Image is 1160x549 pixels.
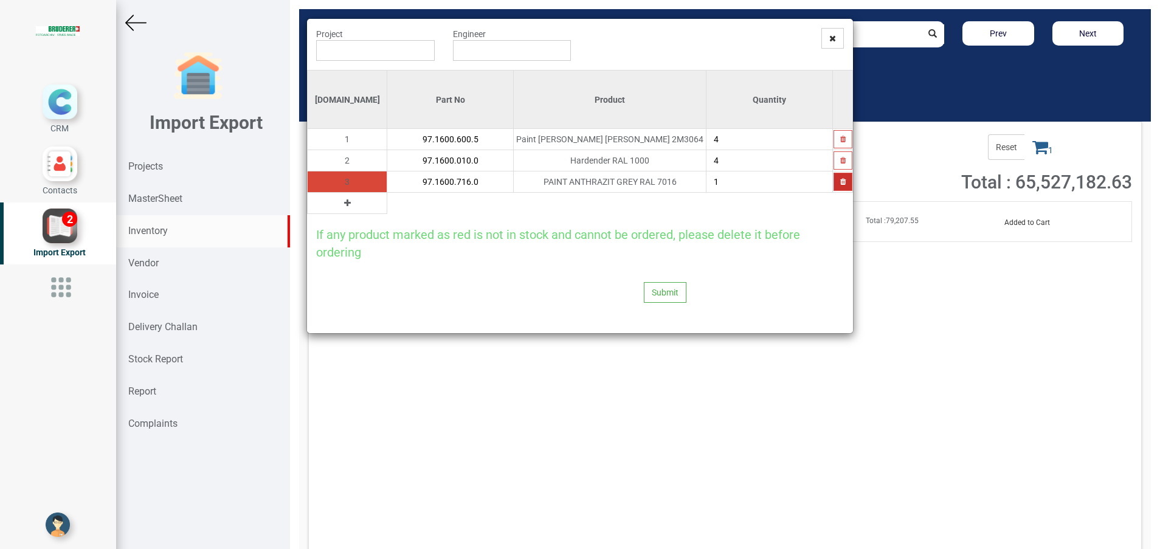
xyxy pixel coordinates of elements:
[644,282,686,303] button: Submit
[308,71,387,129] th: [DOMAIN_NAME]
[514,71,706,129] th: Product
[308,150,387,171] td: 2
[316,227,800,260] span: If any product marked as red is not in stock and cannot be ordered, please delete it before ordering
[308,129,387,150] td: 1
[308,171,387,193] td: 3
[514,150,706,171] td: Hardender RAL 1000
[706,71,833,129] th: Quantity
[387,71,514,129] th: Part No
[514,129,706,150] td: Paint [PERSON_NAME] [PERSON_NAME] 2M3064
[444,28,581,61] div: Engineer
[307,28,444,61] div: Project
[514,171,706,193] td: PAINT ANTHRAZIT GREY RAL 7016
